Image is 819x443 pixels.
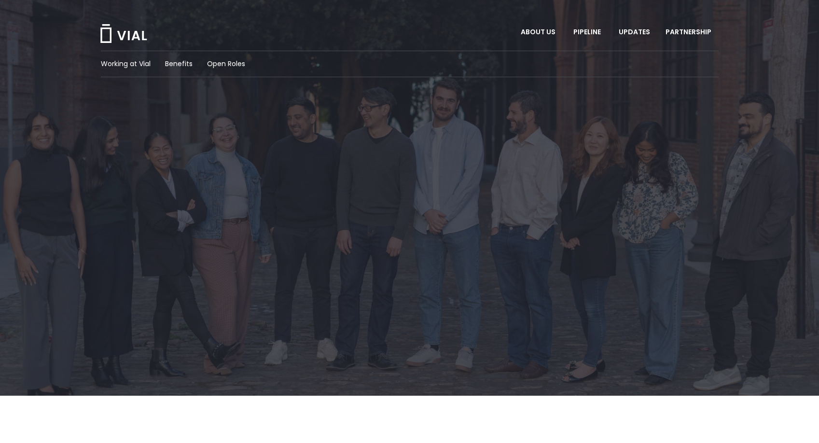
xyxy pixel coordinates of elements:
a: Open Roles [207,59,245,69]
a: PARTNERSHIPMenu Toggle [658,24,722,41]
a: ABOUT USMenu Toggle [513,24,565,41]
a: UPDATES [611,24,657,41]
a: Working at Vial [101,59,151,69]
a: PIPELINEMenu Toggle [566,24,611,41]
img: Vial Logo [99,24,148,43]
a: Benefits [165,59,193,69]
